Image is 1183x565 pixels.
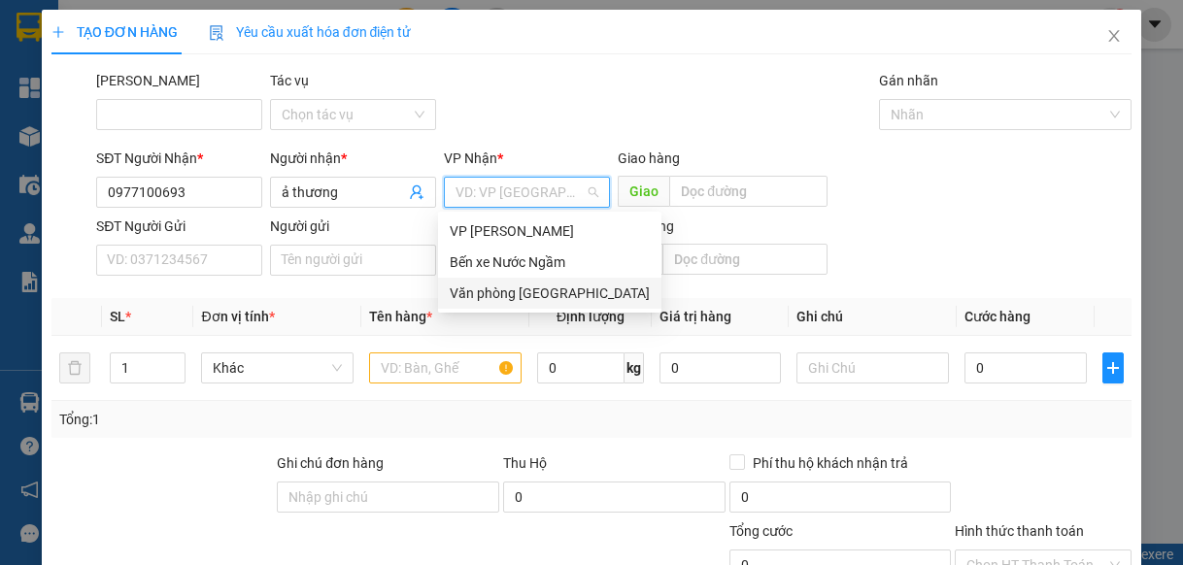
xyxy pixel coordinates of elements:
[659,309,731,324] span: Giá trị hàng
[51,25,65,39] span: plus
[369,352,522,383] input: VD: Bàn, Ghế
[789,298,957,336] th: Ghi chú
[438,216,661,247] div: VP Ngọc Hồi
[557,309,625,324] span: Định lượng
[1106,28,1122,44] span: close
[409,184,424,200] span: user-add
[277,455,384,471] label: Ghi chú đơn hàng
[201,309,274,324] span: Đơn vị tính
[964,309,1031,324] span: Cước hàng
[450,282,650,304] div: Văn phòng [GEOGRAPHIC_DATA]
[1103,360,1124,376] span: plus
[96,148,262,169] div: SĐT Người Nhận
[277,482,499,513] input: Ghi chú đơn hàng
[503,455,547,471] span: Thu Hộ
[209,25,224,41] img: icon
[625,352,644,383] span: kg
[796,352,949,383] input: Ghi Chú
[270,148,436,169] div: Người nhận
[96,73,200,88] label: Mã ĐH
[51,24,178,40] span: TẠO ĐƠN HÀNG
[96,99,262,130] input: Mã ĐH
[209,24,412,40] span: Yêu cầu xuất hóa đơn điện tử
[1087,10,1141,64] button: Close
[745,452,916,474] span: Phí thu hộ khách nhận trả
[213,353,342,382] span: Khác
[669,176,828,207] input: Dọc đường
[59,352,90,383] button: delete
[450,220,650,242] div: VP [PERSON_NAME]
[1102,352,1125,383] button: plus
[450,251,650,273] div: Bến xe Nước Ngầm
[879,73,938,88] label: Gán nhãn
[444,150,497,166] span: VP Nhận
[110,309,125,324] span: SL
[618,150,680,166] span: Giao hàng
[955,523,1084,539] label: Hình thức thanh toán
[270,216,436,237] div: Người gửi
[96,216,262,237] div: SĐT Người Gửi
[270,73,309,88] label: Tác vụ
[618,176,669,207] span: Giao
[56,16,203,176] b: XE GIƯỜNG NẰM CAO CẤP HÙNG THỤC
[729,523,793,539] span: Tổng cước
[438,278,661,309] div: Văn phòng Tân Kỳ
[369,309,432,324] span: Tên hàng
[438,247,661,278] div: Bến xe Nước Ngầm
[662,244,828,275] input: Dọc đường
[11,50,47,148] img: logo.jpg
[59,409,458,430] div: Tổng: 1
[659,352,781,383] input: 0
